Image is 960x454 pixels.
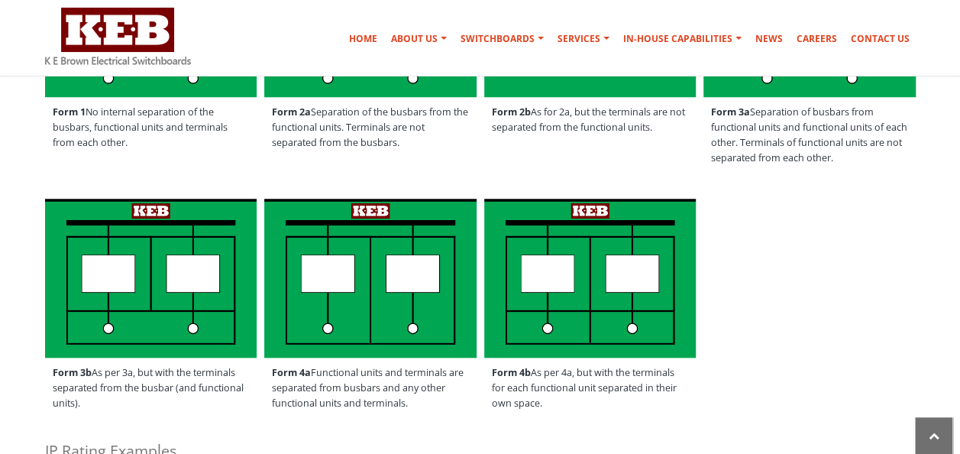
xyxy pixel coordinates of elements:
a: Services [551,24,616,54]
span: No internal separation of the busbars, functional units and terminals from each other. [45,97,257,158]
a: Careers [790,24,843,54]
span: Separation of the busbars from the functional units. Terminals are not separated from the busbars. [264,97,477,158]
span: As for 2a, but the terminals are not separated from the functional units. [484,97,697,143]
img: K E Brown Electrical Switchboards [45,8,191,65]
a: In-house Capabilities [617,24,748,54]
strong: Form 4a [272,366,311,379]
strong: Form 3b [53,366,92,379]
span: Separation of busbars from functional units and functional units of each other. Terminals of func... [703,97,916,173]
strong: Form 4b [492,366,531,379]
a: Home [343,24,383,54]
span: As per 4a, but with the terminals for each functional unit separated in their own space. [484,358,697,419]
span: Functional units and terminals are separated from busbars and any other functional units and term... [264,358,477,419]
a: Switchboards [454,24,550,54]
strong: Form 2a [272,105,311,118]
a: About Us [385,24,453,54]
a: News [749,24,789,54]
strong: Form 2b [492,105,531,118]
a: Contact Us [845,24,916,54]
span: As per 3a, but with the terminals separated from the busbar (and functional units). [45,358,257,419]
strong: Form 1 [53,105,86,118]
strong: Form 3a [711,105,750,118]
